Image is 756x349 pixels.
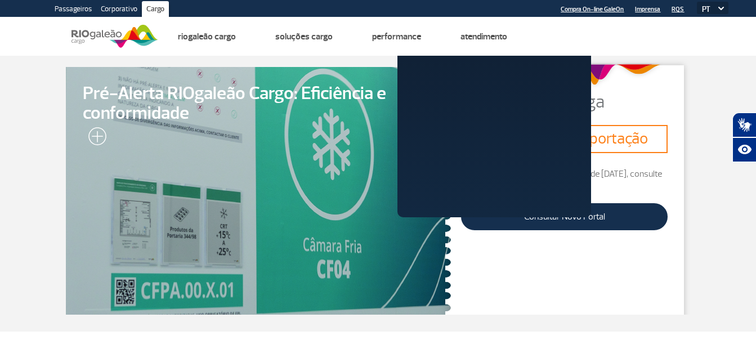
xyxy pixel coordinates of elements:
[672,6,684,13] a: RQS
[460,31,507,42] a: Atendimento
[275,31,333,42] a: Soluções Cargo
[732,137,756,162] button: Abrir recursos assistivos.
[547,31,571,42] a: Tarifas
[732,113,756,137] button: Abrir tradutor de língua de sinais.
[83,127,106,150] img: leia-mais
[142,1,169,19] a: Cargo
[561,6,624,13] a: Compra On-line GaleOn
[83,84,434,123] span: Pré-Alerta RIOgaleão Cargo: Eficiência e conformidade
[96,1,142,19] a: Corporativo
[635,6,660,13] a: Imprensa
[732,113,756,162] div: Plugin de acessibilidade da Hand Talk.
[372,31,421,42] a: Performance
[50,1,96,19] a: Passageiros
[178,31,236,42] a: Riogaleão Cargo
[66,67,451,315] a: Pré-Alerta RIOgaleão Cargo: Eficiência e conformidade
